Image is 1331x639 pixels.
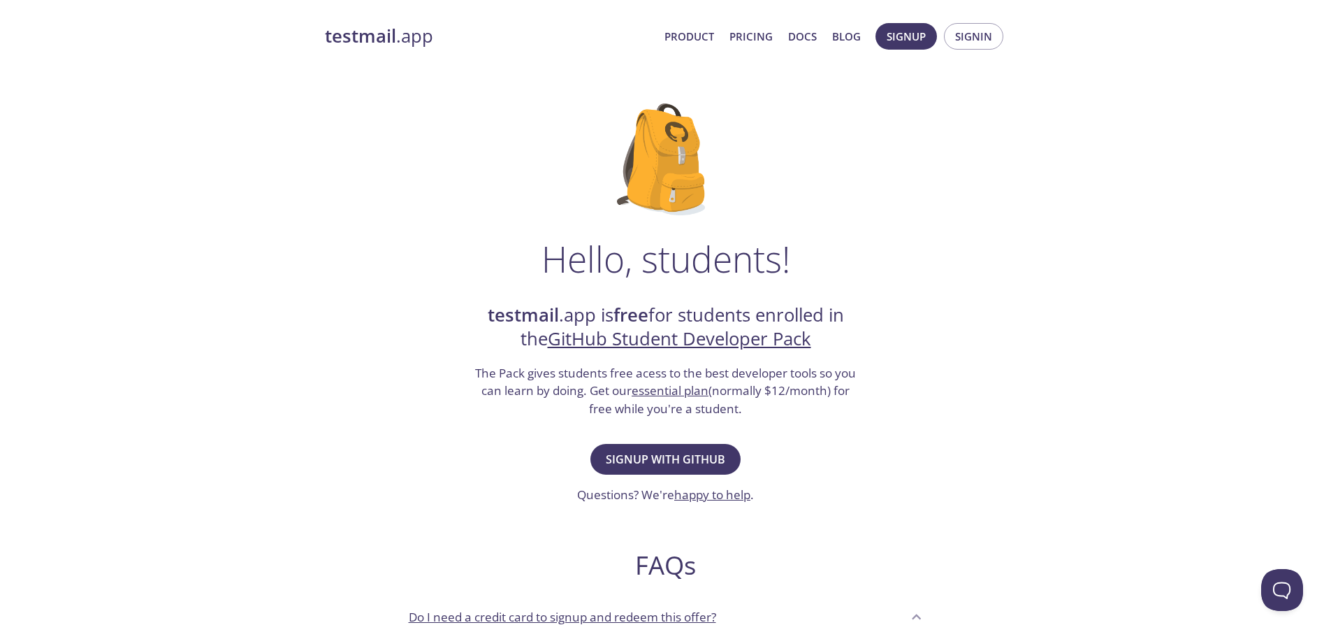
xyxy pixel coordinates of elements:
h3: The Pack gives students free acess to the best developer tools so you can learn by doing. Get our... [474,364,858,418]
a: GitHub Student Developer Pack [548,326,811,351]
a: Pricing [729,27,773,45]
h1: Hello, students! [541,238,790,280]
a: happy to help [674,487,750,503]
div: Do I need a credit card to signup and redeem this offer? [398,598,934,636]
a: testmail.app [325,24,653,48]
button: Signup [875,23,937,50]
strong: free [613,303,648,327]
h2: FAQs [398,550,934,581]
iframe: Help Scout Beacon - Open [1261,569,1303,611]
span: Signup [887,27,926,45]
button: Signup with GitHub [590,444,741,475]
strong: testmail [325,24,396,48]
a: essential plan [632,382,708,399]
span: Signin [955,27,992,45]
a: Product [664,27,714,45]
button: Signin [944,23,1003,50]
h3: Questions? We're . [577,486,754,504]
h2: .app is for students enrolled in the [474,303,858,352]
img: github-student-backpack.png [617,103,714,215]
a: Blog [832,27,861,45]
strong: testmail [488,303,559,327]
p: Do I need a credit card to signup and redeem this offer? [409,608,716,626]
a: Docs [788,27,817,45]
span: Signup with GitHub [606,450,725,469]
